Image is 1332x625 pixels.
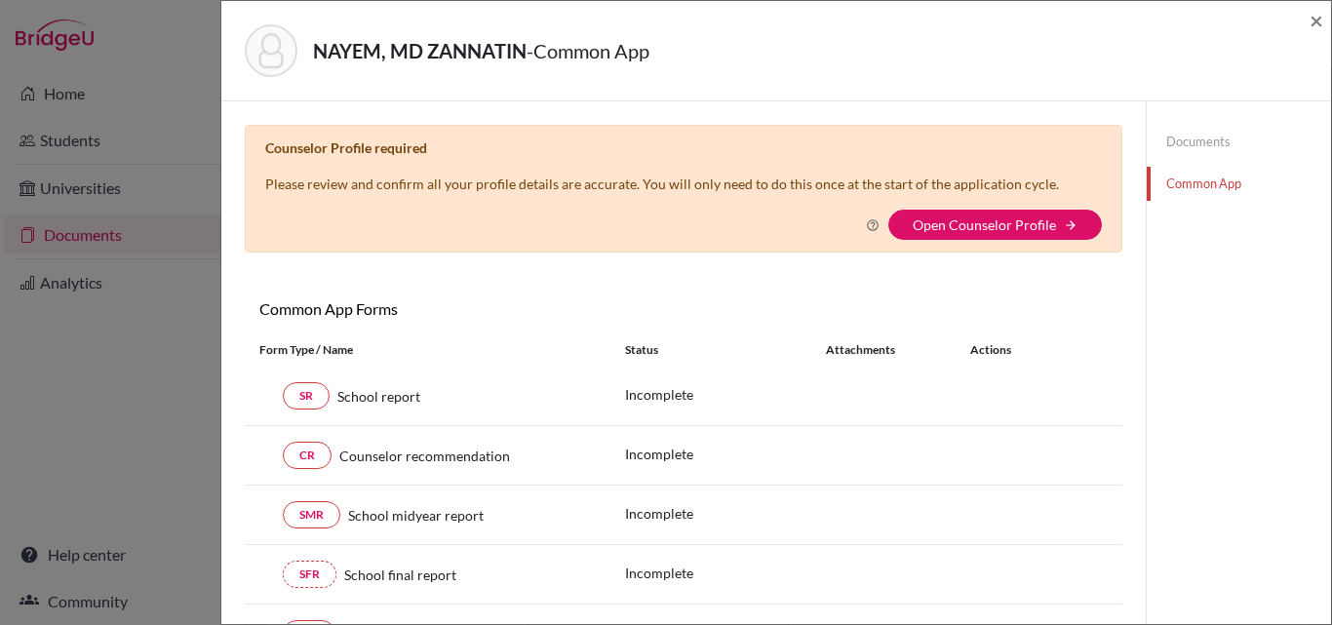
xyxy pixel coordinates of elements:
[283,501,340,528] a: SMR
[1310,6,1323,34] span: ×
[344,565,456,585] span: School final report
[625,563,826,583] p: Incomplete
[283,382,330,410] a: SR
[245,341,610,359] div: Form Type / Name
[527,39,649,62] span: - Common App
[245,299,684,318] h6: Common App Forms
[625,384,826,405] p: Incomplete
[313,39,527,62] strong: NAYEM, MD ZANNATIN
[947,341,1068,359] div: Actions
[1147,125,1331,159] a: Documents
[265,174,1059,194] p: Please review and confirm all your profile details are accurate. You will only need to do this on...
[625,503,826,524] p: Incomplete
[625,444,826,464] p: Incomplete
[826,341,947,359] div: Attachments
[283,561,336,588] a: SFR
[1064,218,1077,232] i: arrow_forward
[348,505,484,526] span: School midyear report
[1147,167,1331,201] a: Common App
[888,210,1102,240] button: Open Counselor Profilearrow_forward
[913,216,1056,233] a: Open Counselor Profile
[283,442,332,469] a: CR
[265,139,427,156] b: Counselor Profile required
[339,446,510,466] span: Counselor recommendation
[625,341,826,359] div: Status
[1310,9,1323,32] button: Close
[337,386,420,407] span: School report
